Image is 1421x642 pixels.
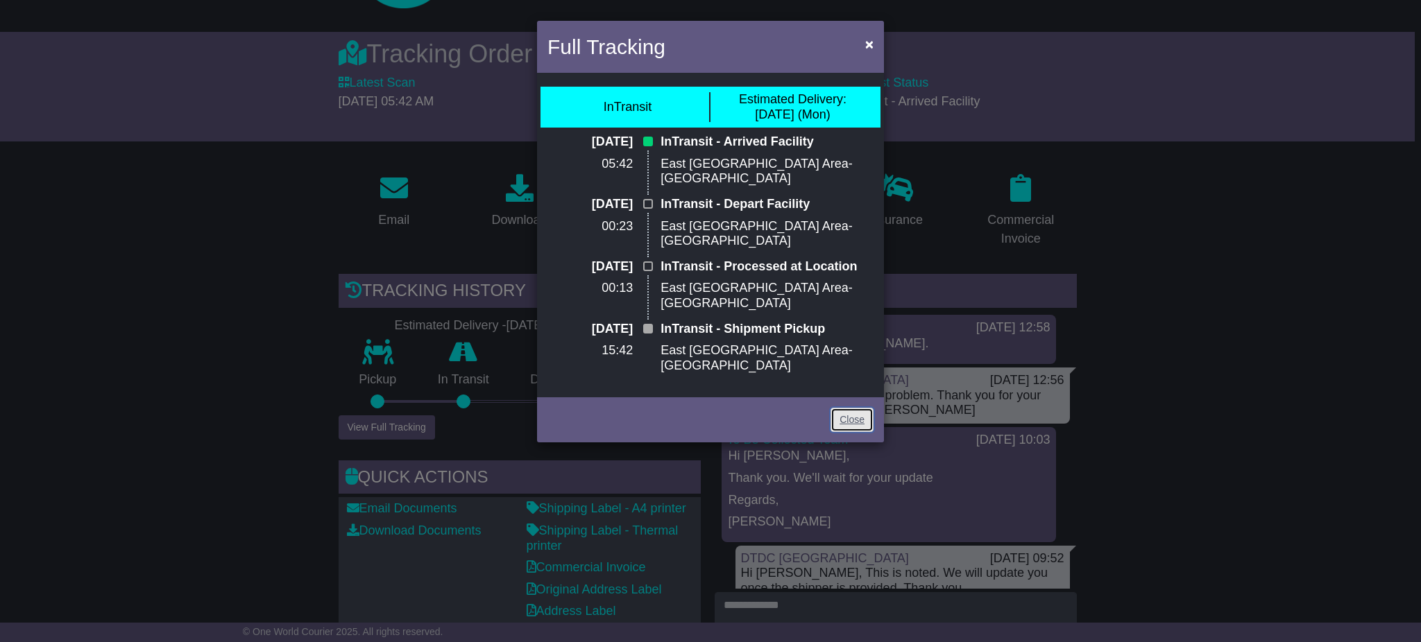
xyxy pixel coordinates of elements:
p: [DATE] [547,322,633,337]
div: InTransit [604,100,652,115]
p: [DATE] [547,259,633,275]
p: 15:42 [547,343,633,358]
p: 00:23 [547,219,633,234]
span: × [865,36,874,52]
span: Estimated Delivery: [739,92,846,106]
p: InTransit - Arrived Facility [661,135,874,150]
h4: Full Tracking [547,31,665,62]
p: East [GEOGRAPHIC_DATA] Area-[GEOGRAPHIC_DATA] [661,281,874,311]
p: InTransit - Processed at Location [661,259,874,275]
p: East [GEOGRAPHIC_DATA] Area-[GEOGRAPHIC_DATA] [661,157,874,186]
p: 05:42 [547,157,633,172]
a: Close [831,408,874,432]
p: [DATE] [547,135,633,150]
div: [DATE] (Mon) [739,92,846,122]
button: Close [858,30,880,58]
p: East [GEOGRAPHIC_DATA] Area-[GEOGRAPHIC_DATA] [661,219,874,249]
p: [DATE] [547,197,633,212]
p: 00:13 [547,281,633,296]
p: InTransit - Shipment Pickup [661,322,874,337]
p: InTransit - Depart Facility [661,197,874,212]
p: East [GEOGRAPHIC_DATA] Area-[GEOGRAPHIC_DATA] [661,343,874,373]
